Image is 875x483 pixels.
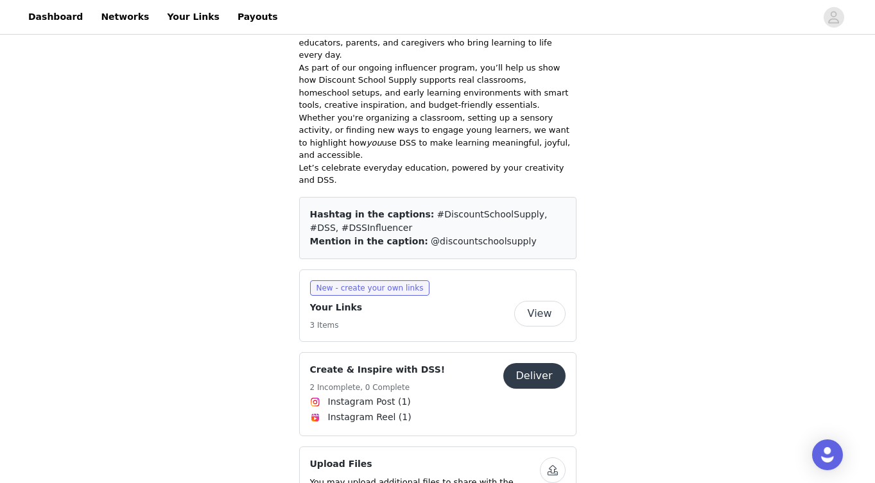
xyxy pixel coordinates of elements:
[310,209,548,233] span: #DiscountSchoolSupply, #DSS, #DSSInfluencer
[299,62,576,112] p: As part of our ongoing influencer program, you’ll help us show how Discount School Supply support...
[310,397,320,407] img: Instagram Icon
[159,3,227,31] a: Your Links
[299,162,576,187] p: Let’s celebrate everyday education, powered by your creativity and DSS.
[827,7,840,28] div: avatar
[514,301,566,326] button: View
[310,236,428,246] span: Mention in the caption:
[310,412,320,423] img: Instagram Reels Icon
[503,363,566,389] button: Deliver
[310,319,363,331] h5: 3 Items
[328,395,411,409] span: Instagram Post (1)
[310,280,430,296] span: New - create your own links
[367,138,382,148] em: you
[310,382,446,393] h5: 2 Incomplete, 0 Complete
[230,3,286,31] a: Payouts
[21,3,91,31] a: Dashboard
[328,411,412,424] span: Instagram Reel (1)
[310,363,446,377] h4: Create & Inspire with DSS!
[431,236,537,246] span: @discountschoolsupply
[299,112,576,162] p: Whether you're organizing a classroom, setting up a sensory activity, or finding new ways to enga...
[299,24,576,62] p: We’re excited to have you in our community of passionate educators, parents, and caregivers who b...
[310,209,435,219] span: Hashtag in the captions:
[812,439,843,470] div: Open Intercom Messenger
[299,352,576,436] div: Create & Inspire with DSS!
[93,3,157,31] a: Networks
[310,457,540,471] h4: Upload Files
[310,301,363,314] h4: Your Links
